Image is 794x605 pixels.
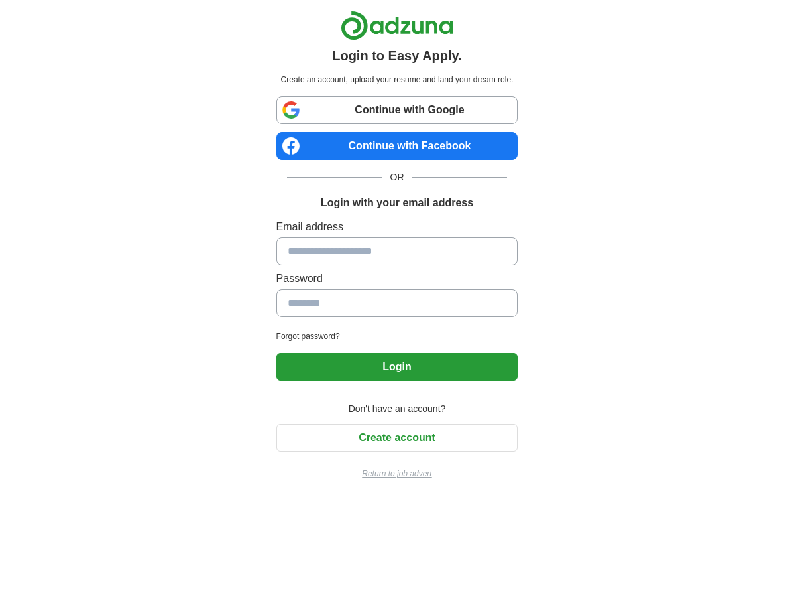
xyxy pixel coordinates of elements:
label: Email address [276,219,518,235]
span: OR [382,170,412,184]
a: Continue with Facebook [276,132,518,160]
button: Create account [276,424,518,452]
button: Login [276,353,518,381]
a: Forgot password? [276,330,518,342]
h1: Login with your email address [321,195,473,211]
a: Create account [276,432,518,443]
img: Adzuna logo [341,11,453,40]
label: Password [276,271,518,287]
a: Continue with Google [276,96,518,124]
p: Create an account, upload your resume and land your dream role. [279,74,516,86]
h1: Login to Easy Apply. [332,46,462,66]
a: Return to job advert [276,468,518,480]
span: Don't have an account? [341,402,454,416]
